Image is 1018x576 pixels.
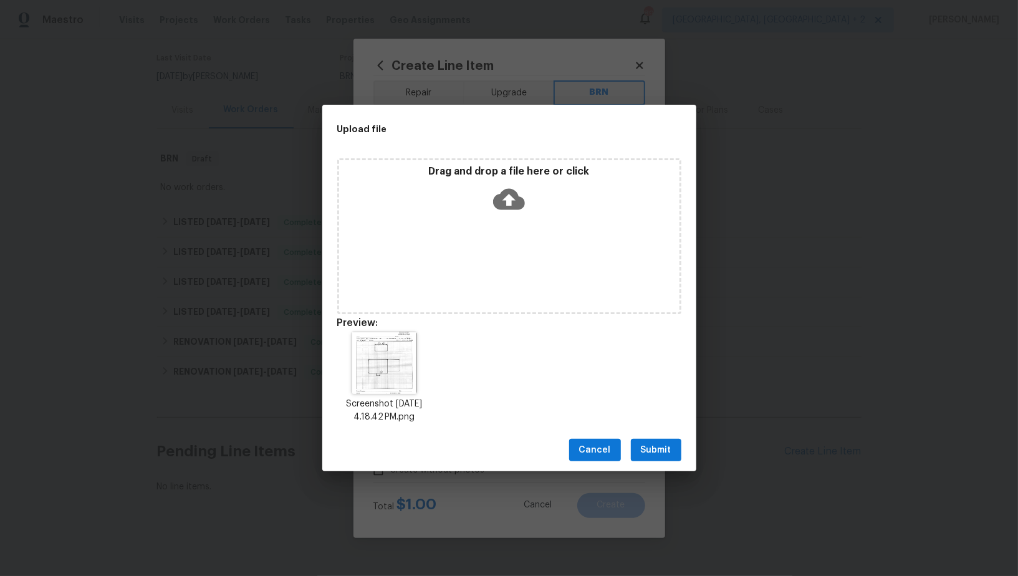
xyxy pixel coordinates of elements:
[579,443,611,458] span: Cancel
[569,439,621,462] button: Cancel
[337,122,625,136] h2: Upload file
[631,439,681,462] button: Submit
[352,332,417,394] img: yT7eReXN0AAAAABJRU5ErkJggg==
[641,443,671,458] span: Submit
[337,398,432,424] p: Screenshot [DATE] 4.18.42 PM.png
[339,165,679,178] p: Drag and drop a file here or click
